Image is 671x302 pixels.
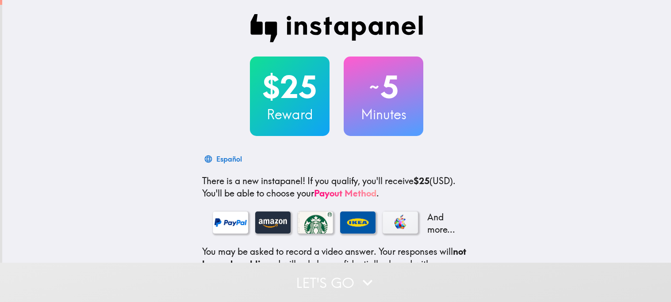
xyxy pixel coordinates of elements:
h2: 5 [344,69,423,105]
span: ~ [368,74,380,100]
h3: Minutes [344,105,423,124]
a: Payout Method [314,188,376,199]
div: Español [216,153,242,165]
img: Instapanel [250,14,423,42]
p: And more... [425,211,460,236]
p: You may be asked to record a video answer. Your responses will and will only be confidentially sh... [202,245,471,295]
button: Español [202,150,245,168]
b: $25 [414,175,429,186]
span: There is a new instapanel! [202,175,305,186]
h2: $25 [250,69,330,105]
p: If you qualify, you'll receive (USD) . You'll be able to choose your . [202,175,471,200]
h3: Reward [250,105,330,124]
